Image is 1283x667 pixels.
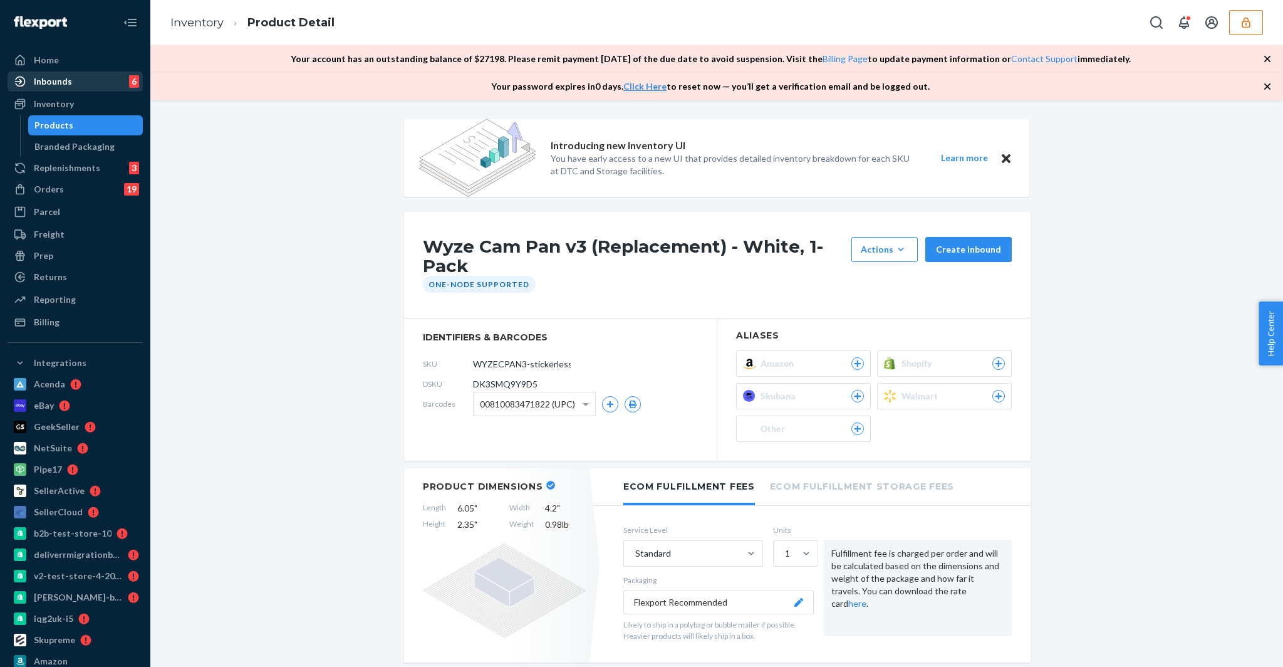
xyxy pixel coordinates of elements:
button: Open account menu [1199,10,1224,35]
div: Replenishments [34,162,100,174]
span: Height [423,518,446,531]
div: Pipe17 [34,463,62,476]
div: NetSuite [34,442,72,454]
div: Prep [34,249,53,262]
p: Introducing new Inventory UI [551,139,685,153]
div: Branded Packaging [34,140,115,153]
a: Inventory [170,16,224,29]
span: Other [761,423,790,435]
input: 1 [784,547,785,560]
div: 6 [129,75,139,88]
div: Reporting [34,293,76,306]
a: Freight [8,224,143,244]
span: SKU [423,359,473,369]
div: 3 [129,162,139,174]
div: Parcel [34,206,60,218]
a: Billing Page [823,53,868,64]
div: b2b-test-store-10 [34,527,112,540]
a: [PERSON_NAME]-b2b-test-store-2 [8,587,143,607]
span: 6.05 [457,502,498,515]
div: Freight [34,228,65,241]
div: v2-test-store-4-2025 [34,570,123,582]
div: Home [34,54,59,66]
a: Inbounds6 [8,71,143,92]
span: Amazon [761,357,799,370]
p: Your account has an outstanding balance of $ 27198 . Please remit payment [DATE] of the due date ... [291,53,1131,65]
p: Your password expires in 0 days . to reset now — you’ll get a verification email and be logged out. [491,80,930,93]
h1: Wyze Cam Pan v3 (Replacement) - White, 1-Pack [423,237,845,276]
div: SellerActive [34,485,85,497]
label: Units [773,525,814,535]
span: identifiers & barcodes [423,331,698,344]
button: Flexport Recommended [623,591,814,614]
div: eBay [34,399,54,412]
div: deliverrmigrationbasictest [34,549,123,561]
div: Orders [34,183,64,196]
div: Standard [635,547,671,560]
a: Skupreme [8,630,143,650]
h2: Product Dimensions [423,481,543,492]
div: iqg2uk-i5 [34,612,73,625]
a: NetSuite [8,438,143,458]
a: Pipe17 [8,460,143,480]
button: Integrations [8,353,143,373]
button: Skubana [736,383,871,409]
span: Barcodes [423,399,473,409]
span: " [557,503,560,513]
a: Branded Packaging [28,137,143,157]
span: Weight [509,518,534,531]
span: Shopify [901,357,937,370]
span: " [474,519,477,530]
a: Product Detail [247,16,335,29]
p: Packaging [623,575,814,586]
a: eBay [8,396,143,416]
a: b2b-test-store-10 [8,523,143,544]
div: 1 [785,547,790,560]
span: 4.2 [545,502,586,515]
div: [PERSON_NAME]-b2b-test-store-2 [34,591,123,604]
button: Close [998,150,1014,166]
input: Standard [634,547,635,560]
a: Billing [8,312,143,332]
div: SellerCloud [34,506,83,518]
div: Skupreme [34,634,75,646]
div: Actions [861,243,908,256]
img: new-reports-banner-icon.82668bd98b6a51aee86340f2a7b77ae3.png [419,119,536,197]
a: SellerActive [8,481,143,501]
div: Fulfillment fee is charged per order and will be calculated based on the dimensions and weight of... [824,540,1012,636]
button: Learn more [933,150,995,166]
span: " [474,503,477,513]
h2: Aliases [736,331,1012,340]
span: 2.35 [457,518,498,531]
a: Prep [8,246,143,266]
button: Help Center [1259,302,1283,365]
li: Ecom Fulfillment Fees [623,468,755,505]
a: Contact Support [1011,53,1078,64]
label: Service Level [623,525,763,535]
a: Home [8,50,143,70]
ol: breadcrumbs [160,4,345,41]
span: Length [423,502,446,515]
a: Products [28,115,143,135]
li: Ecom Fulfillment Storage Fees [770,468,954,503]
a: deliverrmigrationbasictest [8,545,143,565]
a: Parcel [8,202,143,222]
span: Walmart [901,390,943,402]
a: Reporting [8,290,143,310]
button: Other [736,416,871,442]
button: Close Navigation [118,10,143,35]
a: GeekSeller [8,417,143,437]
a: Returns [8,267,143,287]
div: One-Node Supported [423,276,535,293]
span: 0.98 lb [545,518,586,531]
a: Replenishments3 [8,158,143,178]
img: Flexport logo [14,16,67,29]
span: DSKU [423,379,473,389]
span: DK3SMQ9Y9D5 [473,378,538,391]
span: Width [509,502,534,515]
button: Create inbound [925,237,1012,262]
button: Walmart [877,383,1012,409]
div: GeekSeller [34,421,80,433]
p: You have early access to a new UI that provides detailed inventory breakdown for each SKU at DTC ... [551,152,918,177]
